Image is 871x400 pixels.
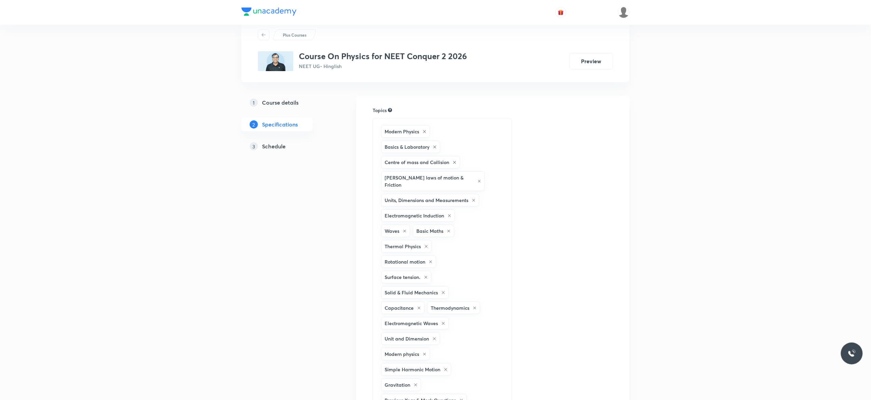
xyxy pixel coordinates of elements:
h6: Waves [385,227,399,235]
img: ttu [848,349,856,358]
h5: Schedule [262,142,286,150]
h6: Surface tension. [385,274,420,281]
h6: Gravitation [385,381,410,388]
h6: Electromagnetic Waves [385,320,438,327]
h6: Basics & Laboratory [385,143,429,150]
h6: Unit and Dimension [385,335,429,342]
button: Preview [569,53,613,69]
h5: Specifications [262,120,298,129]
h6: Units, Dimensions and Measurements [385,197,468,204]
h6: Solid & Fluid Mechanics [385,289,438,296]
img: Company Logo [241,8,296,16]
h6: Centre of mass and Collision [385,159,449,166]
h5: Course details [262,98,299,107]
h6: Modern Physics [385,128,419,135]
p: 2 [250,120,258,129]
h6: Capacitance [385,304,414,311]
h3: Course On Physics for NEET Conquer 2 2026 [299,51,467,61]
img: Anuruddha Kumar [618,6,630,18]
img: 9E61BC91-E709-426C-9655-8816E2B684CB_plus.png [258,51,293,71]
a: Company Logo [241,8,296,17]
h6: Thermal Physics [385,243,421,250]
a: 3Schedule [241,139,334,153]
h6: Basic Maths [416,227,443,235]
p: 3 [250,142,258,150]
h6: Simple Harmonic Motion [385,366,440,373]
h6: Thermodynamics [431,304,469,311]
h6: Rotational motion [385,258,425,265]
a: 1Course details [241,96,334,109]
h6: [PERSON_NAME] laws of motion & Friction [385,174,474,188]
button: avatar [555,7,566,18]
p: Plus Courses [283,32,306,38]
p: NEET UG • Hinglish [299,63,467,70]
h6: Electromagnetic Induction [385,212,444,219]
img: avatar [558,9,564,15]
div: Search for topics [388,107,392,113]
p: 1 [250,98,258,107]
h6: Modern physics [385,350,419,358]
h6: Topics [373,107,387,114]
